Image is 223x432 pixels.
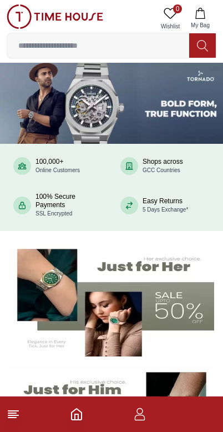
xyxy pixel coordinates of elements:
[143,197,188,214] div: Easy Returns
[156,22,184,31] span: Wishlist
[36,158,80,174] div: 100,000+
[143,167,180,173] span: GCC Countries
[156,4,184,33] a: 0Wishlist
[143,158,183,174] div: Shops across
[9,242,214,356] img: Women's Watches Banner
[186,21,214,29] span: My Bag
[36,210,72,217] span: SSL Encrypted
[143,207,188,213] span: 5 Days Exchange*
[36,193,103,218] div: 100% Secure Payments
[70,408,83,421] a: Home
[184,4,216,33] button: My Bag
[7,4,103,29] img: ...
[36,167,80,173] span: Online Customers
[173,4,182,13] span: 0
